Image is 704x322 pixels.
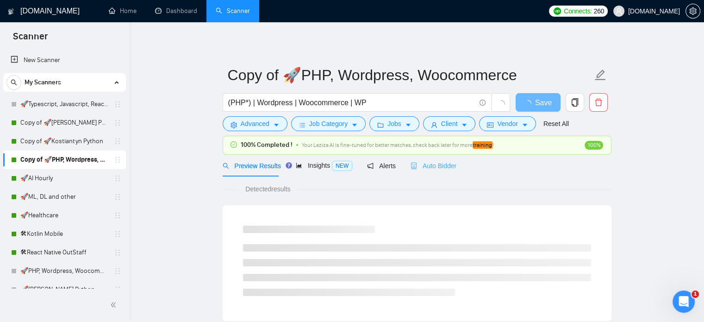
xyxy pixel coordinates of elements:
[228,63,592,87] input: Scanner name...
[497,119,517,129] span: Vendor
[411,162,456,170] span: Auto Bidder
[589,93,608,112] button: delete
[594,69,606,81] span: edit
[516,93,561,112] button: Save
[231,121,237,128] span: setting
[114,212,121,219] span: holder
[20,225,108,243] a: 🛠Kotlin Mobile
[673,290,695,313] iframe: Intercom live chat
[480,100,486,106] span: info-circle
[566,93,584,112] button: copy
[566,98,584,107] span: copy
[6,30,55,49] span: Scanner
[223,162,281,170] span: Preview Results
[590,98,607,107] span: delete
[11,51,118,69] a: New Scanner
[20,262,108,280] a: 🚀PHP, Wordpress, Woocommerce
[8,4,14,19] img: logo
[686,7,700,15] span: setting
[685,4,700,19] button: setting
[6,75,21,90] button: search
[423,116,476,131] button: userClientcaret-down
[110,300,119,309] span: double-left
[692,290,699,298] span: 1
[216,7,250,15] a: searchScanner
[155,7,197,15] a: dashboardDashboard
[114,249,121,256] span: holder
[522,121,528,128] span: caret-down
[114,193,121,201] span: holder
[20,132,108,151] a: Copy of 🚀Kostiantyn Python
[114,267,121,275] span: holder
[535,97,552,108] span: Save
[20,169,108,188] a: 🚀AI Hourly
[114,101,121,108] span: holder
[25,73,61,92] span: My Scanners
[20,95,108,114] a: 🚀Typescript, Javascript, React OutStaff
[296,162,352,169] span: Insights
[20,114,108,132] a: Copy of 🚀[PERSON_NAME] Python
[351,121,358,128] span: caret-down
[223,116,287,131] button: settingAdvancedcaret-down
[223,163,229,169] span: search
[114,286,121,293] span: holder
[685,7,700,15] a: setting
[273,121,280,128] span: caret-down
[114,175,121,182] span: holder
[20,188,108,206] a: 🚀ML, DL and other
[7,79,21,86] span: search
[387,119,401,129] span: Jobs
[554,7,561,15] img: upwork-logo.png
[332,161,352,171] span: NEW
[20,151,108,169] a: Copy of 🚀PHP, Wordpress, Woocommerce
[228,97,475,108] input: Search Freelance Jobs...
[585,141,603,150] span: 100%
[114,230,121,238] span: holder
[369,116,419,131] button: folderJobscaret-down
[241,140,293,150] span: 100% Completed !
[231,141,237,148] span: check-circle
[309,119,348,129] span: Job Category
[487,121,493,128] span: idcard
[616,8,622,14] span: user
[20,206,108,225] a: 🚀Healthcare
[564,6,592,16] span: Connects:
[285,161,293,170] div: Tooltip anchor
[461,121,467,128] span: caret-down
[109,7,137,15] a: homeHome
[291,116,366,131] button: barsJob Categorycaret-down
[239,184,297,194] span: Detected results
[20,243,108,262] a: 🛠React Native OutStaff
[411,163,417,169] span: robot
[296,162,302,169] span: area-chart
[367,163,374,169] span: notification
[479,116,536,131] button: idcardVendorcaret-down
[524,100,535,107] span: loading
[302,141,494,149] span: Your Laziza AI is fine-tuned for better matches, check back later for more !
[594,6,604,16] span: 260
[405,121,411,128] span: caret-down
[431,121,437,128] span: user
[473,141,492,149] em: training
[299,121,305,128] span: bars
[497,100,505,108] span: loading
[114,138,121,145] span: holder
[114,119,121,126] span: holder
[543,119,569,129] a: Reset All
[3,51,126,69] li: New Scanner
[441,119,458,129] span: Client
[377,121,384,128] span: folder
[20,280,108,299] a: 🚀[PERSON_NAME] Python
[241,119,269,129] span: Advanced
[114,156,121,164] span: holder
[367,162,396,170] span: Alerts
